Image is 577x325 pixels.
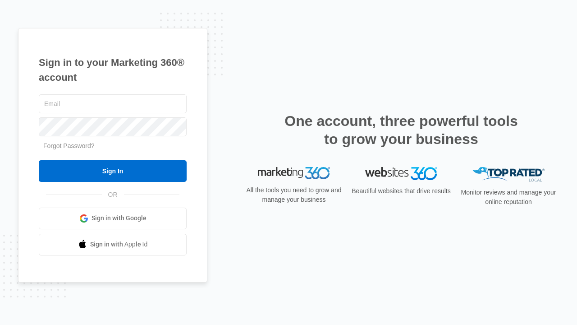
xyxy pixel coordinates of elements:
[39,55,187,85] h1: Sign in to your Marketing 360® account
[39,94,187,113] input: Email
[39,160,187,182] input: Sign In
[472,167,545,182] img: Top Rated Local
[282,112,521,148] h2: One account, three powerful tools to grow your business
[458,188,559,207] p: Monitor reviews and manage your online reputation
[92,214,147,223] span: Sign in with Google
[365,167,437,180] img: Websites 360
[351,186,452,196] p: Beautiful websites that drive results
[39,208,187,229] a: Sign in with Google
[258,167,330,180] img: Marketing 360
[243,186,344,204] p: All the tools you need to grow and manage your business
[39,234,187,255] a: Sign in with Apple Id
[43,142,95,149] a: Forgot Password?
[102,190,124,200] span: OR
[90,240,148,249] span: Sign in with Apple Id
